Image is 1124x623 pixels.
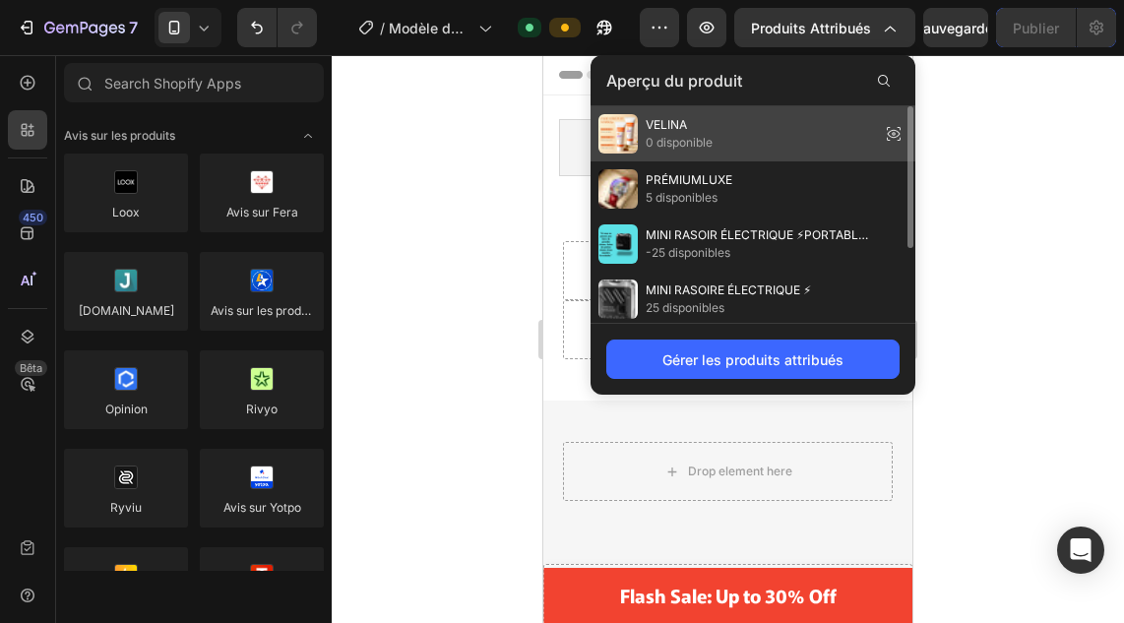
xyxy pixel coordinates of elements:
iframe: Zone de conception [543,55,912,623]
input: Search Shopify Apps [64,63,324,102]
font: PRÉMIUMLUXE [646,172,732,187]
font: 450 [23,211,43,224]
img: aperçu-img [598,224,638,264]
font: Gérer les produits attribués [662,351,843,368]
button: Sauvegarder [923,8,988,47]
font: MINI RASOIRE ÉLECTRIQUE ⚡ [646,282,811,297]
font: VELINA [646,117,687,132]
button: Produits attribués [734,8,915,47]
font: / [380,20,385,36]
font: Bêta [20,361,42,375]
button: 7 [8,8,147,47]
span: Basculer pour ouvrir [292,120,324,152]
font: 25 disponibles [646,300,724,315]
img: aperçu-img [598,280,638,319]
font: Modèle de produit original Shopify [389,20,469,78]
font: Sauvegarder [914,20,998,36]
img: aperçu-img [598,114,638,154]
font: -25 disponibles [646,245,730,260]
font: 5 disponibles [646,190,718,205]
div: Annuler/Rétablir [237,8,317,47]
font: MINI RASOIR ÉLECTRIQUE ⚡PORTABLE-POUR HOMMES [646,227,871,260]
font: Aperçu du produit [606,71,742,91]
font: 0 disponible [646,135,713,150]
font: Publier [1013,20,1059,36]
font: Avis sur les produits [64,128,175,143]
font: 7 [129,18,138,37]
button: Publier [996,8,1076,47]
img: aperçu-img [598,169,638,209]
div: Ouvrir Intercom Messenger [1057,527,1104,574]
button: Gérer les produits attribués [606,340,900,379]
font: Produits attribués [751,20,871,36]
